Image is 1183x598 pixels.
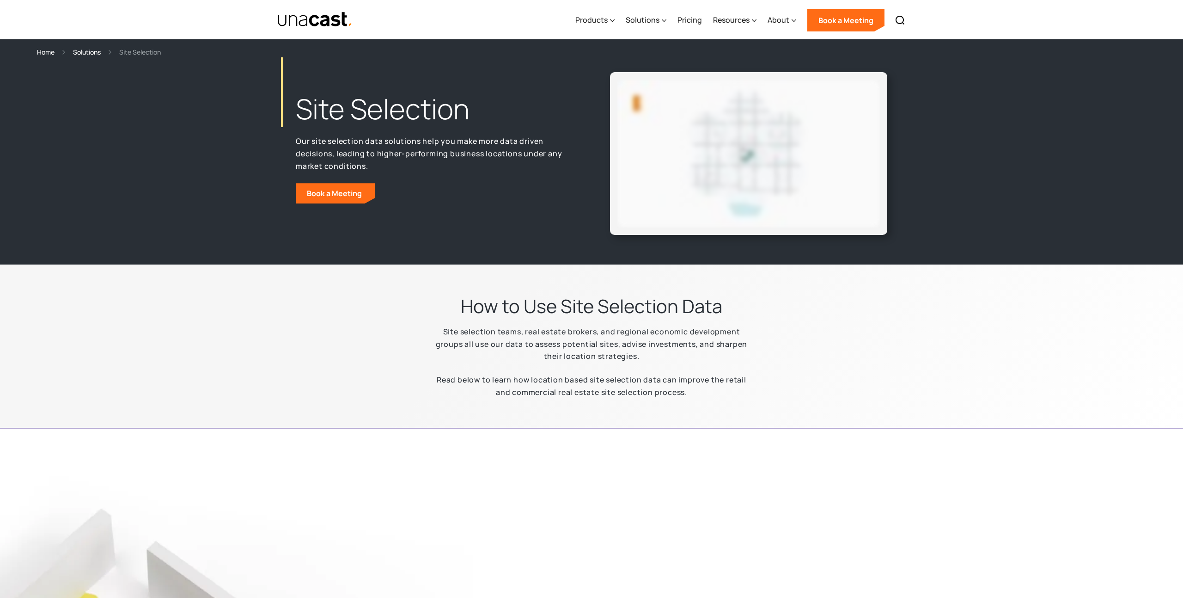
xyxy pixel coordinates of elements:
[37,47,55,57] a: Home
[429,374,754,398] p: Read below to learn how location based site selection data can improve the retail and commercial ...
[677,1,702,39] a: Pricing
[296,135,573,172] p: Our site selection data solutions help you make more data driven decisions, leading to higher-per...
[626,14,659,25] div: Solutions
[713,14,750,25] div: Resources
[461,294,722,318] h2: How to Use Site Selection Data
[119,47,161,57] div: Site Selection
[277,12,353,28] img: Unacast text logo
[575,14,608,25] div: Products
[296,183,375,203] a: Book a Meeting
[626,1,666,39] div: Solutions
[73,47,101,57] a: Solutions
[575,1,615,39] div: Products
[713,1,756,39] div: Resources
[768,14,789,25] div: About
[429,326,754,363] p: Site selection teams, real estate brokers, and regional economic development groups all use our d...
[296,91,573,128] h1: Site Selection
[895,15,906,26] img: Search icon
[807,9,884,31] a: Book a Meeting
[768,1,796,39] div: About
[277,12,353,28] a: home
